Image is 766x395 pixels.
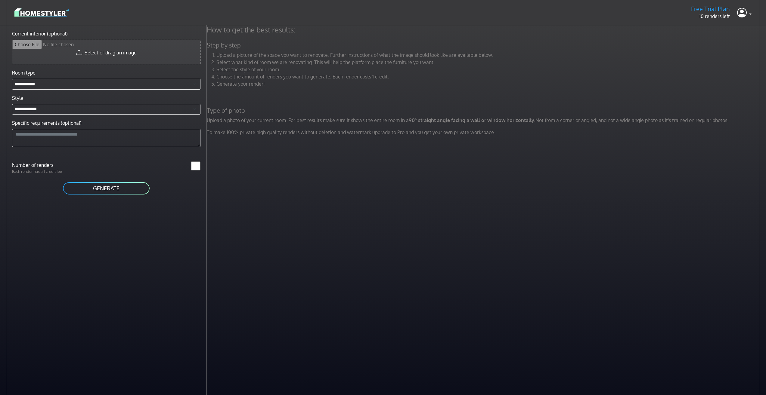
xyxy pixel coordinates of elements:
p: Each render has a 1 credit fee [8,169,106,174]
label: Number of renders [8,161,106,169]
li: Select the style of your room. [216,66,761,73]
p: To make 100% private high quality renders without deletion and watermark upgrade to Pro and you g... [203,129,765,136]
strong: 90° straight angle facing a wall or window horizontally. [409,117,535,123]
li: Generate your render! [216,80,761,87]
li: Select what kind of room we are renovating. This will help the platform place the furniture you w... [216,59,761,66]
button: GENERATE [62,182,150,195]
li: Upload a picture of the space you want to renovate. Further instructions of what the image should... [216,51,761,59]
h4: How to get the best results: [203,25,765,34]
p: 10 renders left [691,13,730,20]
label: Current interior (optional) [12,30,68,37]
h5: Free Trial Plan [691,5,730,13]
p: Upload a photo of your current room. For best results make sure it shows the entire room in a Not... [203,117,765,124]
h5: Type of photo [203,107,765,114]
h5: Step by step [203,41,765,49]
label: Room type [12,69,36,76]
img: logo-3de290ba35641baa71223ecac5eacb59cb85b4c7fdf211dc9aaecaaee71ea2f8.svg [14,7,69,18]
label: Specific requirements (optional) [12,119,82,127]
li: Choose the amount of renders you want to generate. Each render costs 1 credit. [216,73,761,80]
label: Style [12,94,23,102]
